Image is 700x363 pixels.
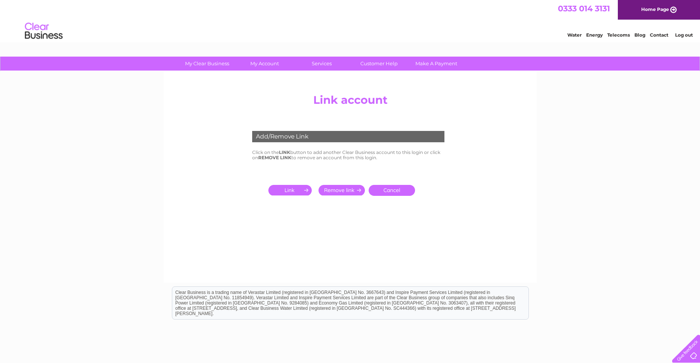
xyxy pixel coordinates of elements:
a: Services [291,57,353,71]
a: Water [567,32,582,38]
a: Telecoms [607,32,630,38]
b: LINK [279,149,290,155]
a: Blog [634,32,645,38]
a: Log out [675,32,693,38]
a: Customer Help [348,57,410,71]
a: My Clear Business [176,57,238,71]
a: Make A Payment [405,57,467,71]
b: REMOVE LINK [258,155,291,160]
div: Add/Remove Link [252,131,444,142]
input: Submit [319,185,365,195]
a: My Account [233,57,296,71]
div: Clear Business is a trading name of Verastar Limited (registered in [GEOGRAPHIC_DATA] No. 3667643... [172,4,528,37]
a: 0333 014 3131 [558,4,610,13]
a: Contact [650,32,668,38]
a: Energy [586,32,603,38]
input: Submit [268,185,315,195]
img: logo.png [25,20,63,43]
a: Cancel [369,185,415,196]
td: Click on the button to add another Clear Business account to this login or click on to remove an ... [250,148,450,162]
